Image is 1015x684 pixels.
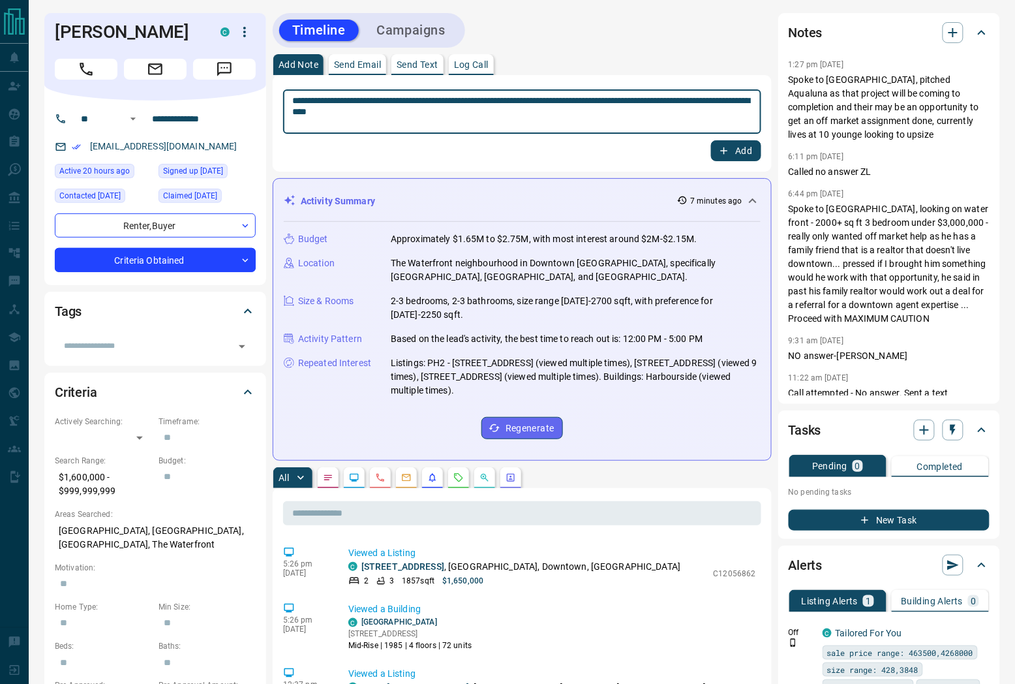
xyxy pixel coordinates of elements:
p: 6:11 pm [DATE] [789,152,844,161]
button: New Task [789,510,990,531]
p: Beds: [55,640,152,652]
div: Criteria Obtained [55,248,256,272]
svg: Opportunities [479,473,490,483]
p: , [GEOGRAPHIC_DATA], Downtown, [GEOGRAPHIC_DATA] [361,560,680,574]
p: Timeframe: [159,416,256,427]
span: Call [55,59,117,80]
a: Tailored For You [836,628,902,638]
p: Search Range: [55,455,152,467]
div: Renter , Buyer [55,213,256,238]
p: Building Alerts [901,597,963,606]
p: Motivation: [55,562,256,574]
p: [GEOGRAPHIC_DATA], [GEOGRAPHIC_DATA], [GEOGRAPHIC_DATA], The Waterfront [55,520,256,555]
p: Completed [917,462,963,471]
button: Add [711,140,761,161]
span: Message [193,59,256,80]
p: Budget [298,232,328,246]
p: $1,650,000 [442,575,483,587]
p: 1857 sqft [402,575,434,587]
svg: Agent Actions [506,473,516,483]
p: Budget: [159,455,256,467]
p: 3 [389,575,394,587]
div: Mon Sep 15 2025 [55,164,152,182]
p: 5:26 pm [283,615,329,625]
p: Repeated Interest [298,356,371,370]
svg: Lead Browsing Activity [349,473,359,483]
svg: Push Notification Only [789,638,798,647]
h2: Alerts [789,555,823,576]
p: Send Text [397,60,438,69]
a: [GEOGRAPHIC_DATA] [361,617,437,627]
p: 1 [866,597,871,606]
span: Signed up [DATE] [163,164,223,178]
p: 7 minutes ago [690,195,742,207]
button: Open [125,111,141,127]
div: Tue Mar 22 2022 [159,189,256,207]
div: Tags [55,296,256,327]
p: 2 [364,575,369,587]
p: Viewed a Building [348,602,756,616]
p: Approximately $1.65M to $2.75M, with most interest around $2M-$2.15M. [391,232,697,246]
p: Add Note [279,60,318,69]
p: Viewed a Listing [348,546,756,560]
p: Activity Pattern [298,332,362,346]
p: Size & Rooms [298,294,354,308]
p: [DATE] [283,568,329,578]
h2: Tasks [789,420,821,441]
h1: [PERSON_NAME] [55,22,201,42]
p: 5:26 pm [283,559,329,568]
p: Spoke to [GEOGRAPHIC_DATA], looking on water front - 2000+ sq ft 3 bedroom under $3,000,000 - rea... [789,202,990,326]
a: [EMAIL_ADDRESS][DOMAIN_NAME] [90,141,237,151]
p: C12056862 [714,568,756,580]
span: Claimed [DATE] [163,189,217,202]
p: 1:27 pm [DATE] [789,60,844,69]
p: 0 [855,461,860,471]
p: Off [789,627,815,638]
p: Based on the lead's activity, the best time to reach out is: 12:00 PM - 5:00 PM [391,332,703,346]
p: Mid-Rise | 1985 | 4 floors | 72 units [348,640,472,651]
p: [DATE] [283,625,329,634]
button: Open [233,337,251,356]
div: Wed Nov 06 2024 [55,189,152,207]
span: size range: 428,3848 [827,663,918,676]
svg: Notes [323,473,333,483]
p: 2-3 bedrooms, 2-3 bathrooms, size range [DATE]-2700 sqft, with preference for [DATE]-2250 sqft. [391,294,761,322]
div: condos.ca [220,27,230,37]
p: Min Size: [159,601,256,613]
h2: Criteria [55,382,97,403]
button: Regenerate [481,417,563,439]
span: Contacted [DATE] [59,189,121,202]
p: Log Call [454,60,489,69]
h2: Notes [789,22,823,43]
div: Tasks [789,414,990,446]
p: 11:22 am [DATE] [789,373,849,382]
div: Criteria [55,377,256,408]
p: Actively Searching: [55,416,152,427]
p: Home Type: [55,601,152,613]
div: Alerts [789,550,990,581]
p: Pending [812,461,847,471]
p: Listings: PH2 - [STREET_ADDRESS] (viewed multiple times), [STREET_ADDRESS] (viewed 9 times), [STR... [391,356,761,397]
p: 9:31 am [DATE] [789,336,844,345]
div: condos.ca [348,562,357,571]
h2: Tags [55,301,82,322]
div: Thu Mar 04 2021 [159,164,256,182]
button: Timeline [279,20,359,41]
p: Send Email [334,60,381,69]
p: Location [298,256,335,270]
p: Listing Alerts [802,597,858,606]
svg: Email Verified [72,142,81,151]
p: No pending tasks [789,482,990,502]
a: [STREET_ADDRESS] [361,561,444,572]
p: All [279,473,289,482]
p: Called no answer ZL [789,165,990,179]
p: $1,600,000 - $999,999,999 [55,467,152,502]
span: Active 20 hours ago [59,164,130,178]
p: The Waterfront neighbourhood in Downtown [GEOGRAPHIC_DATA], specifically [GEOGRAPHIC_DATA], [GEOG... [391,256,761,284]
div: Activity Summary7 minutes ago [284,189,761,213]
p: NO answer-[PERSON_NAME] [789,349,990,363]
p: [STREET_ADDRESS] [348,628,472,640]
svg: Calls [375,473,386,483]
span: sale price range: 463500,4268000 [827,646,973,659]
div: Notes [789,17,990,48]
